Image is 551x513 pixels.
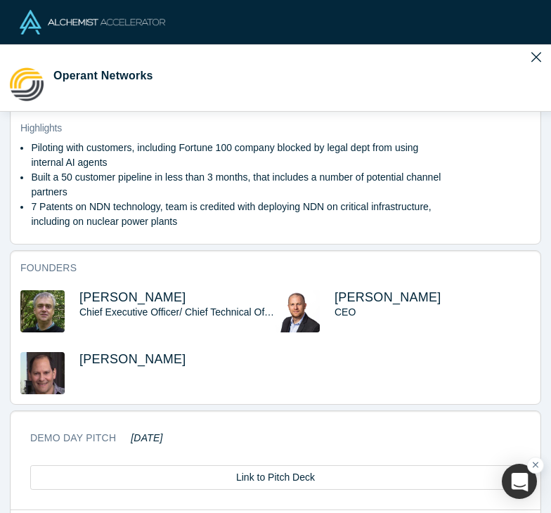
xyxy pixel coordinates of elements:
h3: Operant Networks [53,67,153,84]
img: Alchemist Logo [20,10,165,34]
li: Piloting with customers, including Fortune 100 company blocked by legal dept from using internal ... [31,141,443,170]
img: Operant Networks's Logo [10,67,44,101]
h3: Demo Day Pitch [30,431,163,446]
img: Dave Bass's Profile Image [20,352,65,394]
a: [PERSON_NAME] [79,290,186,304]
a: Link to Pitch Deck [30,465,521,490]
dt: Highlights [20,121,531,136]
img: Randy King's Profile Image [20,290,65,332]
button: Close [531,46,541,66]
h3: Founders [20,261,511,275]
li: 7 Patents on NDN technology, team is credited with deploying NDN on critical infrastructure, incl... [31,200,443,229]
span: CEO [335,306,356,318]
a: [PERSON_NAME] [335,290,441,304]
a: [PERSON_NAME] [79,352,186,366]
em: [DATE] [131,432,162,443]
span: Chief Executive Officer/ Chief Technical Officer [79,306,283,318]
img: Keith Rose's Profile Image [275,290,320,332]
li: Built a 50 customer pipeline in less than 3 months, that includes a number of potential channel p... [31,170,443,200]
